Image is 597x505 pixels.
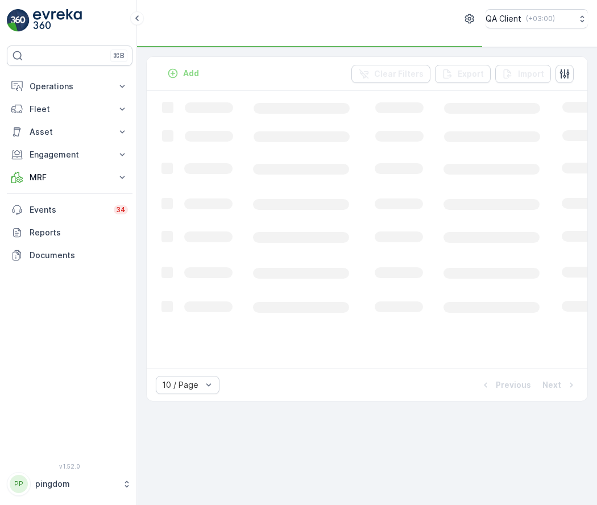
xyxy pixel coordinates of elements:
button: Add [163,67,204,80]
p: Documents [30,250,128,261]
p: Events [30,204,107,216]
button: Operations [7,75,132,98]
button: MRF [7,166,132,189]
p: Export [458,68,484,80]
button: Engagement [7,143,132,166]
p: ⌘B [113,51,125,60]
p: Previous [496,379,531,391]
p: QA Client [486,13,521,24]
button: PPpingdom [7,472,132,496]
button: Previous [479,378,532,392]
span: v 1.52.0 [7,463,132,470]
p: Import [518,68,544,80]
img: logo_light-DOdMpM7g.png [33,9,82,32]
p: Next [542,379,561,391]
a: Reports [7,221,132,244]
p: Reports [30,227,128,238]
p: 34 [116,205,126,214]
button: Next [541,378,578,392]
div: PP [10,475,28,493]
a: Documents [7,244,132,267]
p: Asset [30,126,110,138]
img: logo [7,9,30,32]
button: Clear Filters [351,65,430,83]
p: pingdom [35,478,117,490]
p: MRF [30,172,110,183]
a: Events34 [7,198,132,221]
button: Import [495,65,551,83]
p: Operations [30,81,110,92]
p: Add [183,68,199,79]
button: Export [435,65,491,83]
button: Asset [7,121,132,143]
p: Engagement [30,149,110,160]
p: Clear Filters [374,68,424,80]
button: Fleet [7,98,132,121]
p: Fleet [30,104,110,115]
button: QA Client(+03:00) [486,9,588,28]
p: ( +03:00 ) [526,14,555,23]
